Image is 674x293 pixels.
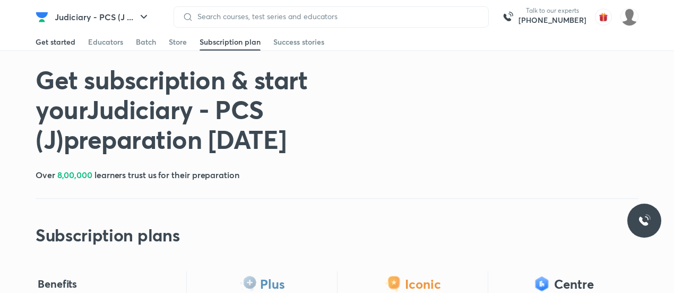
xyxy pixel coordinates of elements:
[36,11,48,23] img: Company Logo
[193,12,480,21] input: Search courses, test series and educators
[273,37,324,47] div: Success stories
[136,34,156,51] a: Batch
[200,34,261,51] a: Subscription plan
[36,64,398,154] h1: Get subscription & start your Judiciary - PCS (J) preparation [DATE]
[200,37,261,47] div: Subscription plan
[169,34,187,51] a: Store
[88,37,123,47] div: Educators
[36,34,75,51] a: Get started
[36,224,179,246] h2: Subscription plans
[595,9,612,26] img: avatar
[519,6,586,15] p: Talk to our experts
[638,214,651,227] img: ttu
[88,34,123,51] a: Educators
[36,169,239,181] h5: Over learners trust us for their preparation
[57,169,92,180] span: 8,00,000
[169,37,187,47] div: Store
[620,8,638,26] img: Shivam Pandey
[36,37,75,47] div: Get started
[48,6,157,28] button: Judiciary - PCS (J ...
[136,37,156,47] div: Batch
[519,15,586,26] a: [PHONE_NUMBER]
[497,6,519,28] img: call-us
[273,34,324,51] a: Success stories
[38,277,77,291] h4: Benefits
